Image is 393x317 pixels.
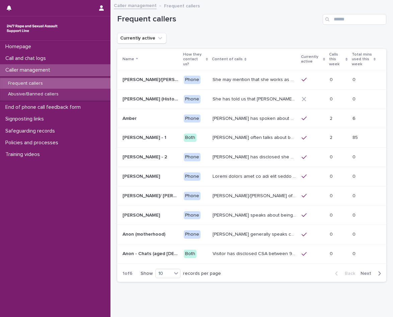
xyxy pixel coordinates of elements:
tr: [PERSON_NAME][PERSON_NAME] PhoneLoremi dolors amet co adi elit seddo eiu tempor in u labor et dol... [117,167,386,186]
p: Frequent callers [164,2,200,9]
div: Both [184,250,196,258]
p: 2 [330,134,334,141]
p: Homepage [3,44,36,50]
p: Amber has spoken about multiple experiences of sexual abuse. Amber told us she is now 18 (as of 0... [213,114,297,122]
p: 0 [330,153,334,160]
p: [PERSON_NAME] [123,211,161,218]
p: 2 [330,114,334,122]
p: She may mention that she works as a Nanny, looking after two children. Abbie / Emily has let us k... [213,76,297,83]
p: Caller generally speaks conversationally about many different things in her life and rarely speak... [213,230,297,237]
input: Search [323,14,386,25]
h1: Frequent callers [117,14,320,24]
button: Next [358,270,386,276]
p: 0 [352,211,357,218]
button: Back [330,270,358,276]
p: Call and chat logs [3,55,51,62]
tr: Anon - Chats (aged [DEMOGRAPHIC_DATA])Anon - Chats (aged [DEMOGRAPHIC_DATA]) BothVisitor has disc... [117,244,386,264]
p: 0 [330,172,334,179]
p: [PERSON_NAME] - 2 [123,153,168,160]
p: 0 [330,230,334,237]
div: Phone [184,153,201,161]
span: Next [361,271,375,276]
p: 0 [352,192,357,199]
tr: AmberAmber Phone[PERSON_NAME] has spoken about multiple experiences of [MEDICAL_DATA]. [PERSON_NA... [117,109,386,128]
p: Total mins used this week [352,51,372,68]
p: 0 [330,95,334,102]
p: Abusive/Banned callers [3,91,64,97]
p: [PERSON_NAME] - 1 [123,134,168,141]
a: Caller management [114,1,157,9]
p: Anna/Emma often talks about being raped at gunpoint at the age of 13/14 by her ex-partner, aged 1... [213,192,297,199]
p: Visitor has disclosed CSA between 9-12 years of age involving brother in law who lifted them out ... [213,250,297,257]
p: Calls this week [329,51,344,68]
p: Training videos [3,151,45,158]
tr: Anon (motherhood)Anon (motherhood) Phone[PERSON_NAME] generally speaks conversationally about man... [117,225,386,244]
p: Amber [123,114,138,122]
button: Currently active [117,33,166,44]
tr: [PERSON_NAME]/ [PERSON_NAME][PERSON_NAME]/ [PERSON_NAME] Phone[PERSON_NAME]/[PERSON_NAME] often t... [117,186,386,206]
p: 6 [352,114,357,122]
p: How they contact us? [183,51,204,68]
div: Phone [184,230,201,239]
div: Phone [184,95,201,103]
p: End of phone call feedback form [3,104,86,110]
p: Abbie/Emily (Anon/'I don't know'/'I can't remember') [123,76,180,83]
div: Both [184,134,196,142]
p: She has told us that Prince Andrew was involved with her abuse. Men from Hollywood (or 'Hollywood... [213,95,297,102]
p: 0 [330,250,334,257]
p: Alison (Historic Plan) [123,95,180,102]
div: Phone [184,192,201,200]
p: records per page [183,271,221,276]
p: Andrew shared that he has been raped and beaten by a group of men in or near his home twice withi... [213,172,297,179]
p: 0 [330,211,334,218]
p: Show [141,271,153,276]
div: 10 [156,270,172,277]
tr: [PERSON_NAME]/[PERSON_NAME] (Anon/'I don't know'/'I can't remember')[PERSON_NAME]/[PERSON_NAME] (... [117,70,386,89]
tr: [PERSON_NAME] - 1[PERSON_NAME] - 1 Both[PERSON_NAME] often talks about being raped a night before... [117,128,386,148]
p: Signposting links [3,116,49,122]
p: Anon (motherhood) [123,230,167,237]
p: Amy often talks about being raped a night before or 2 weeks ago or a month ago. She also makes re... [213,134,297,141]
p: Safeguarding records [3,128,60,134]
p: 0 [352,95,357,102]
p: Currently active [301,53,321,66]
div: Phone [184,114,201,123]
img: rhQMoQhaT3yELyF149Cw [5,22,59,35]
p: 0 [352,76,357,83]
p: 0 [352,230,357,237]
p: 0 [352,250,357,257]
p: 0 [330,76,334,83]
div: Phone [184,76,201,84]
p: [PERSON_NAME]/ [PERSON_NAME] [123,192,180,199]
div: Phone [184,211,201,220]
p: 0 [352,153,357,160]
p: 0 [352,172,357,179]
p: Name [123,56,134,63]
p: Amy has disclosed she has survived two rapes, one in the UK and the other in Australia in 2013. S... [213,153,297,160]
p: Frequent callers [3,81,48,86]
p: Anon - Chats (aged 16 -17) [123,250,180,257]
p: Policies and processes [3,140,64,146]
span: Back [341,271,355,276]
p: 85 [352,134,359,141]
p: 0 [330,192,334,199]
p: Caller speaks about being raped and abused by the police and her ex-husband of 20 years. She has ... [213,211,297,218]
p: [PERSON_NAME] [123,172,161,179]
p: 1 of 6 [117,265,138,282]
div: Phone [184,172,201,181]
p: Content of calls [212,56,243,63]
tr: [PERSON_NAME][PERSON_NAME] Phone[PERSON_NAME] speaks about being raped and abused by the police a... [117,206,386,225]
tr: [PERSON_NAME] (Historic Plan)[PERSON_NAME] (Historic Plan) PhoneShe has told us that [PERSON_NAME... [117,89,386,109]
tr: [PERSON_NAME] - 2[PERSON_NAME] - 2 Phone[PERSON_NAME] has disclosed she has survived two rapes, o... [117,148,386,167]
p: Caller management [3,67,56,73]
